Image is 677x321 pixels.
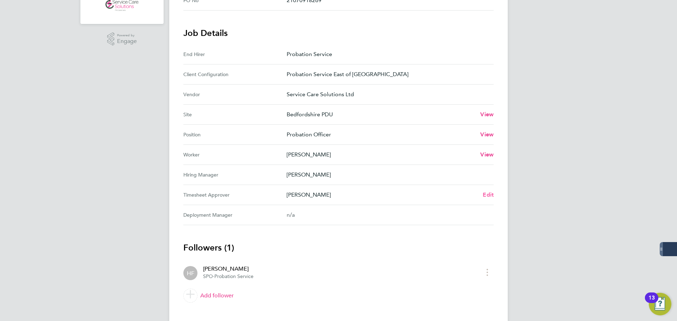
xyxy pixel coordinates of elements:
[648,298,655,307] div: 13
[483,191,494,199] a: Edit
[183,191,287,199] div: Timesheet Approver
[183,27,494,39] h3: Job Details
[287,130,475,139] p: Probation Officer
[649,293,671,315] button: Open Resource Center, 13 new notifications
[480,130,494,139] a: View
[480,150,494,159] a: View
[117,32,137,38] span: Powered by
[203,265,254,273] div: [PERSON_NAME]
[183,70,287,79] div: Client Configuration
[117,38,137,44] span: Engage
[183,110,287,119] div: Site
[480,110,494,119] a: View
[183,266,197,280] div: Helen Flavell
[287,171,488,179] p: [PERSON_NAME]
[287,150,475,159] p: [PERSON_NAME]
[203,273,213,279] span: SPO
[481,267,494,278] button: timesheet menu
[213,273,214,279] span: ·
[183,242,494,253] h3: Followers (1)
[287,211,482,219] div: n/a
[183,150,287,159] div: Worker
[480,111,494,118] span: View
[183,130,287,139] div: Position
[480,131,494,138] span: View
[287,110,475,119] p: Bedfordshire PDU
[183,171,287,179] div: Hiring Manager
[287,90,488,99] p: Service Care Solutions Ltd
[287,70,488,79] p: Probation Service East of [GEOGRAPHIC_DATA]
[187,269,194,277] span: HF
[214,273,254,279] span: Probation Service
[183,286,494,305] a: Add follower
[183,90,287,99] div: Vendor
[483,191,494,198] span: Edit
[107,32,137,46] a: Powered byEngage
[287,191,477,199] p: [PERSON_NAME]
[183,50,287,58] div: End Hirer
[183,211,287,219] div: Deployment Manager
[287,50,488,58] p: Probation Service
[480,151,494,158] span: View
